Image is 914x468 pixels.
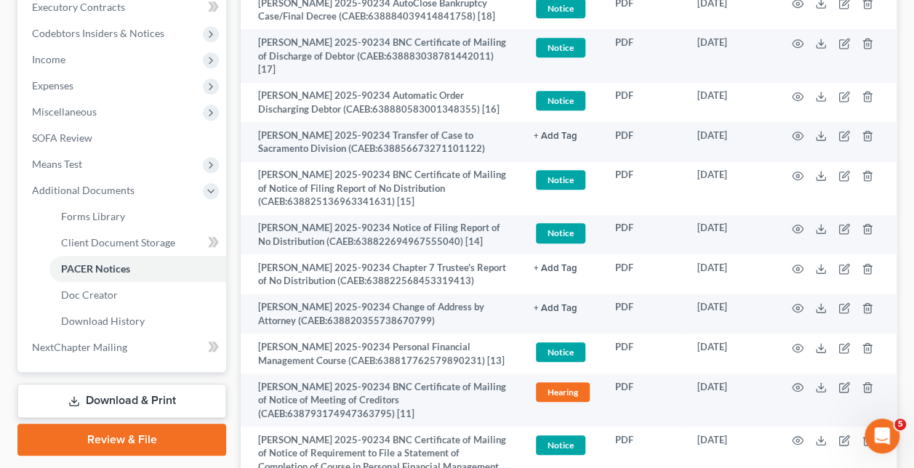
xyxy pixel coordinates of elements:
span: Hearing [536,382,590,402]
span: SOFA Review [32,132,92,144]
td: [DATE] [686,162,774,215]
span: Client Document Storage [61,236,175,249]
span: NextChapter Mailing [32,341,127,353]
td: [PERSON_NAME] 2025-90234 BNC Certificate of Mailing of Notice of Meeting of Creditors (CAEB:63879... [241,374,522,427]
td: PDF [604,215,686,255]
a: Notice [534,168,592,192]
td: [PERSON_NAME] 2025-90234 BNC Certificate of Mailing of Discharge of Debtor (CAEB:6388830387814420... [241,29,522,82]
a: Doc Creator [49,282,226,308]
span: Notice [536,342,585,362]
span: Download History [61,315,145,327]
button: + Add Tag [534,304,577,313]
td: [PERSON_NAME] 2025-90234 Chapter 7 Trustee's Report of No Distribution (CAEB:638822568453319413) [241,254,522,294]
a: + Add Tag [534,300,592,314]
a: Notice [534,89,592,113]
button: + Add Tag [534,132,577,141]
td: [PERSON_NAME] 2025-90234 Automatic Order Discharging Debtor (CAEB:638880583001348355) [16] [241,83,522,123]
td: [PERSON_NAME] 2025-90234 BNC Certificate of Mailing of Notice of Filing Report of No Distribution... [241,162,522,215]
span: Executory Contracts [32,1,125,13]
td: PDF [604,254,686,294]
span: Miscellaneous [32,105,97,118]
span: 5 [894,419,906,430]
td: [DATE] [686,374,774,427]
td: [DATE] [686,254,774,294]
span: Means Test [32,158,82,170]
td: [PERSON_NAME] 2025-90234 Notice of Filing Report of No Distribution (CAEB:638822694967555040) [14] [241,215,522,255]
a: Notice [534,36,592,60]
span: Notice [536,91,585,110]
td: [DATE] [686,334,774,374]
a: PACER Notices [49,256,226,282]
span: Codebtors Insiders & Notices [32,27,164,39]
td: PDF [604,29,686,82]
a: Download & Print [17,384,226,418]
span: Forms Library [61,210,125,222]
td: [DATE] [686,294,774,334]
span: Additional Documents [32,184,135,196]
a: + Add Tag [534,261,592,275]
a: Forms Library [49,203,226,230]
td: [DATE] [686,122,774,162]
a: SOFA Review [20,125,226,151]
a: Notice [534,433,592,457]
span: Notice [536,170,585,190]
a: Review & File [17,424,226,456]
td: PDF [604,294,686,334]
td: [PERSON_NAME] 2025-90234 Personal Financial Management Course (CAEB:638817762579890231) [13] [241,334,522,374]
td: PDF [604,374,686,427]
td: [DATE] [686,83,774,123]
a: Notice [534,221,592,245]
span: Doc Creator [61,289,118,301]
iframe: Intercom live chat [865,419,899,453]
span: Notice [536,435,585,455]
a: Client Document Storage [49,230,226,256]
td: [PERSON_NAME] 2025-90234 Transfer of Case to Sacramento Division (CAEB:638856673271101122) [241,122,522,162]
td: PDF [604,162,686,215]
td: PDF [604,122,686,162]
a: Notice [534,340,592,364]
span: PACER Notices [61,262,130,275]
td: [DATE] [686,29,774,82]
td: [PERSON_NAME] 2025-90234 Change of Address by Attorney (CAEB:638820355738670799) [241,294,522,334]
span: Expenses [32,79,73,92]
span: Notice [536,223,585,243]
span: Notice [536,38,585,57]
button: + Add Tag [534,264,577,273]
a: + Add Tag [534,129,592,142]
a: Download History [49,308,226,334]
td: PDF [604,83,686,123]
td: PDF [604,334,686,374]
td: [DATE] [686,215,774,255]
span: Income [32,53,65,65]
a: Hearing [534,380,592,404]
a: NextChapter Mailing [20,334,226,360]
